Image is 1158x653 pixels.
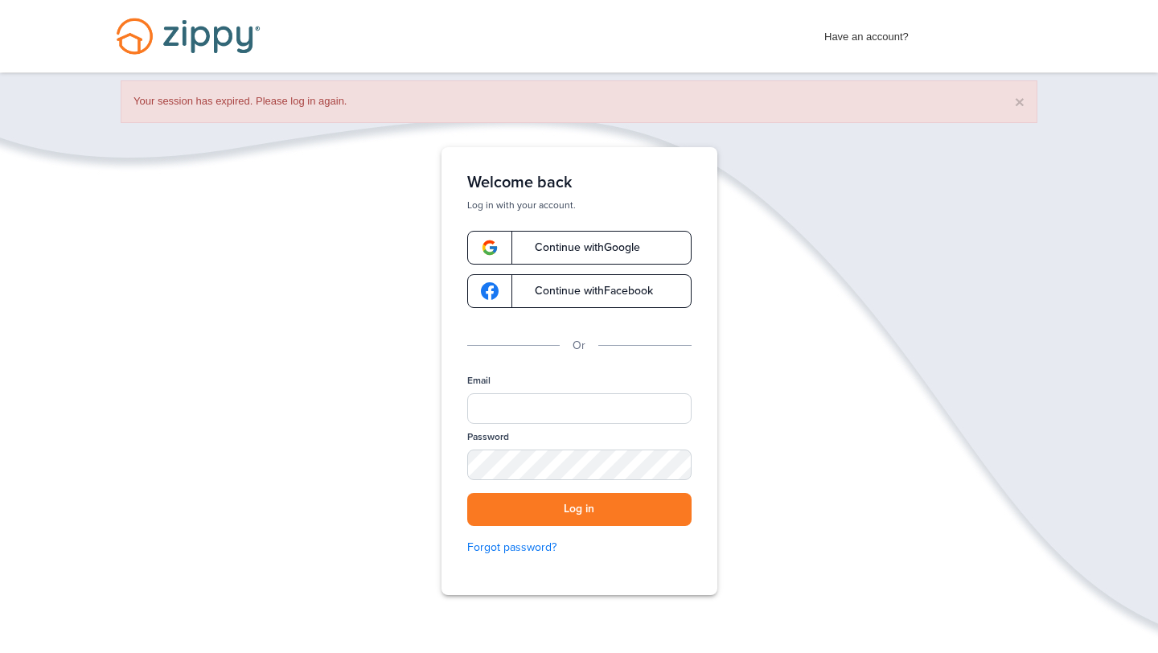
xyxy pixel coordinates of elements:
[467,393,692,424] input: Email
[573,337,585,355] p: Or
[481,239,499,257] img: google-logo
[1015,93,1025,110] button: ×
[467,430,509,444] label: Password
[467,173,692,192] h1: Welcome back
[467,274,692,308] a: google-logoContinue withFacebook
[467,374,491,388] label: Email
[467,539,692,556] a: Forgot password?
[467,450,692,480] input: Password
[121,80,1037,123] div: Your session has expired. Please log in again.
[467,199,692,212] p: Log in with your account.
[467,493,692,526] button: Log in
[481,282,499,300] img: google-logo
[519,285,653,297] span: Continue with Facebook
[519,242,640,253] span: Continue with Google
[824,20,909,46] span: Have an account?
[467,231,692,265] a: google-logoContinue withGoogle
